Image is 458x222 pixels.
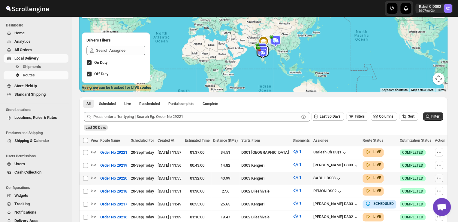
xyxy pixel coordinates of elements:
span: Shipments [293,138,310,143]
span: 1 [299,162,301,167]
button: 1 [289,173,305,182]
button: Order No 29220 [97,174,131,183]
span: Store Locations [6,107,69,112]
b: LIVE [373,163,381,167]
span: Tracking [14,202,30,206]
span: Local Delivery [14,56,39,60]
span: Scheduled For [131,138,154,143]
button: Users [4,160,68,168]
div: [DATE] | 11:39 [158,214,181,220]
img: Google [81,84,101,92]
span: On Duty [94,60,107,65]
h2: Drivers Filters [86,37,145,43]
div: [DATE] | 11:55 [158,175,181,181]
input: Search Assignee [96,46,145,55]
button: Sort [399,112,418,121]
b: LIVE [373,150,381,154]
div: 00:43:00 [185,162,209,168]
span: 1 [299,201,301,205]
button: Notifications [4,208,68,217]
button: Tracking [4,200,68,208]
span: Order No 29219 [100,162,127,168]
button: Filter [423,112,443,121]
button: Cash Collection [4,168,68,177]
span: Action [435,138,445,143]
span: All [86,101,91,106]
span: Order No 29217 [100,201,127,207]
button: REMON DS02 [313,189,342,195]
span: Last 30 Days [86,125,106,130]
span: COMPLETED [402,215,423,220]
button: LIVE [365,149,381,155]
div: [DATE] | 11:56 [158,162,181,168]
b: LIVE [373,189,381,193]
span: Starts From [241,138,260,143]
span: Off Duty [94,72,108,76]
div: DS03 Kengeri [241,175,289,181]
div: Open chat [433,198,451,216]
span: Created At [158,138,174,143]
span: Notifications [14,210,36,214]
div: 43.99 [213,175,238,181]
span: Users Permissions [6,154,69,159]
span: 20-Sep | Today [131,202,154,206]
span: Last 30 Days [320,114,340,119]
div: DS03 Kengeri [241,162,289,168]
span: View [91,138,98,143]
span: Route Status [363,138,383,143]
span: Store PickUp [14,84,37,88]
span: 20-Sep | Today [131,176,154,180]
span: COMPLETED [402,176,423,181]
span: 20-Sep | Today [131,150,154,155]
span: 1 [299,188,301,193]
span: Filters [355,114,365,119]
button: LIVE [365,175,381,181]
p: Rahul C DS02 [419,4,441,9]
button: Order No 29221 [97,148,131,157]
button: [PERSON_NAME] DS02 [313,214,359,220]
button: Order No 29217 [97,199,131,209]
button: Order No 29219 [97,161,131,170]
button: 1 [289,147,305,156]
button: Filters [346,112,368,121]
button: Home [4,29,68,37]
label: Assignee can be tracked for LIVE routes [82,85,151,91]
span: Order No 29216 [100,214,127,220]
span: Shipping & Calendar [14,138,49,143]
div: 01:10:00 [185,214,209,220]
span: COMPLETED [402,202,423,207]
div: DS02 Bileshivale [241,214,289,220]
div: DS01 [GEOGRAPHIC_DATA] [241,150,289,156]
span: Optimization Status [400,138,431,143]
button: SABUL DS03 [313,176,342,182]
div: 01:32:00 [185,175,209,181]
button: Order No 29216 [97,212,131,222]
span: Complete [203,101,218,106]
div: DS03 Kengeri [241,201,289,207]
button: Locations, Rules & Rates [4,113,68,122]
button: Analytics [4,37,68,46]
button: Sarlesh Ch DS)1 [313,150,347,156]
span: Filter [431,114,439,119]
button: Order No 29218 [97,187,131,196]
span: 20-Sep | Today [131,189,154,193]
span: Order No 29218 [100,188,127,194]
b: LIVE [373,176,381,180]
button: Last 30 Days [311,112,344,121]
button: User menu [415,4,453,13]
span: 1 [299,175,301,180]
span: Locations, Rules & Rates [14,115,57,120]
span: Map data ©2025 [411,88,434,91]
button: 1 [289,186,305,195]
b: LIVE [373,214,381,219]
span: Assignee [313,138,328,143]
div: 14.82 [213,162,238,168]
button: All routes [83,100,94,108]
span: Rescheduled [139,101,160,106]
span: COMPLETED [402,150,423,155]
button: Widgets [4,191,68,200]
div: 00:55:00 [185,201,209,207]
